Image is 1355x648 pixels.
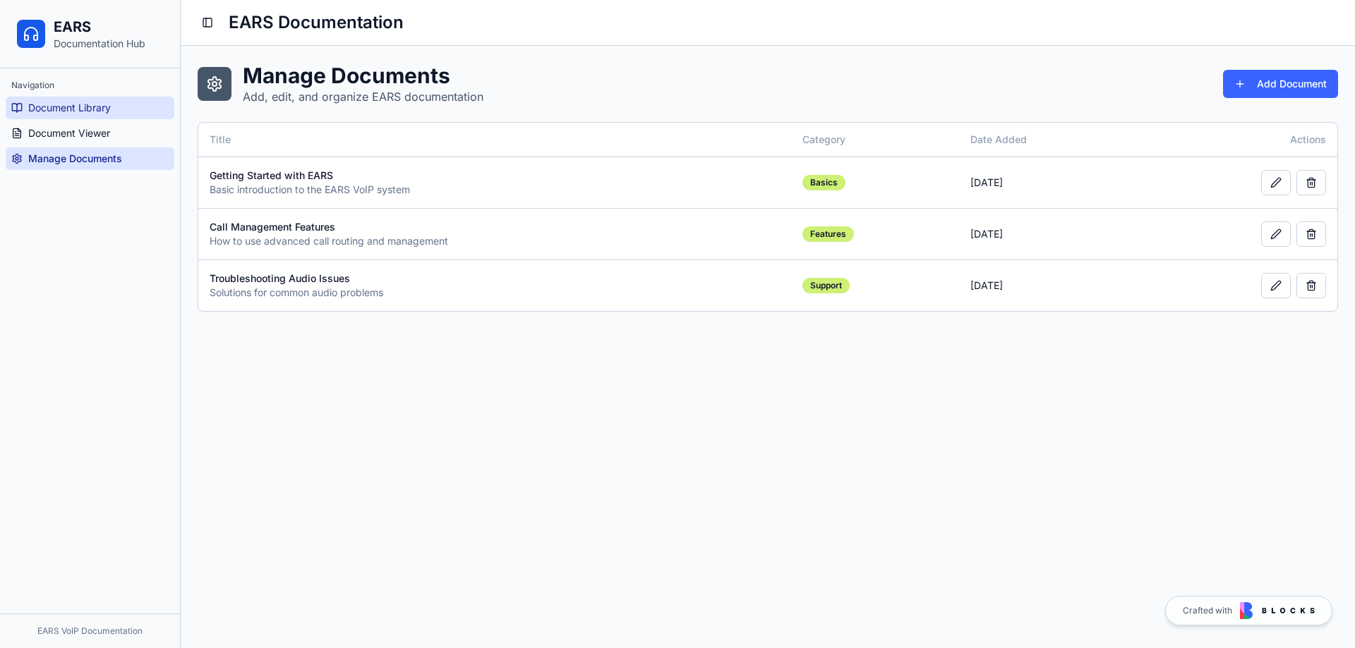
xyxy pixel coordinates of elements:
[6,97,174,119] a: Document Library
[28,152,122,166] span: Manage Documents
[802,175,845,190] div: Basics
[6,74,174,97] div: Navigation
[210,183,780,197] div: Basic introduction to the EARS VoIP system
[791,123,959,157] th: Category
[28,126,110,140] span: Document Viewer
[210,169,780,183] div: Getting Started with EARS
[28,101,111,115] span: Document Library
[1240,602,1315,619] img: Blocks
[210,220,780,234] div: Call Management Features
[243,63,483,88] h1: Manage Documents
[54,17,145,37] h1: EARS
[1223,70,1338,98] button: Add Document
[229,11,1338,34] h2: EARS Documentation
[802,278,850,293] div: Support
[54,37,145,51] p: Documentation Hub
[198,123,791,157] th: Title
[802,226,854,242] div: Features
[210,286,780,300] div: Solutions for common audio problems
[1183,605,1232,616] span: Crafted with
[6,122,174,145] a: Document Viewer
[243,88,483,105] p: Add, edit, and organize EARS documentation
[1165,596,1332,625] a: Crafted with
[959,208,1138,259] td: [DATE]
[11,625,169,637] div: EARS VoIP Documentation
[210,271,780,286] div: Troubleshooting Audio Issues
[959,259,1138,311] td: [DATE]
[6,147,174,170] a: Manage Documents
[1138,123,1337,157] th: Actions
[959,157,1138,208] td: [DATE]
[959,123,1138,157] th: Date Added
[210,234,780,248] div: How to use advanced call routing and management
